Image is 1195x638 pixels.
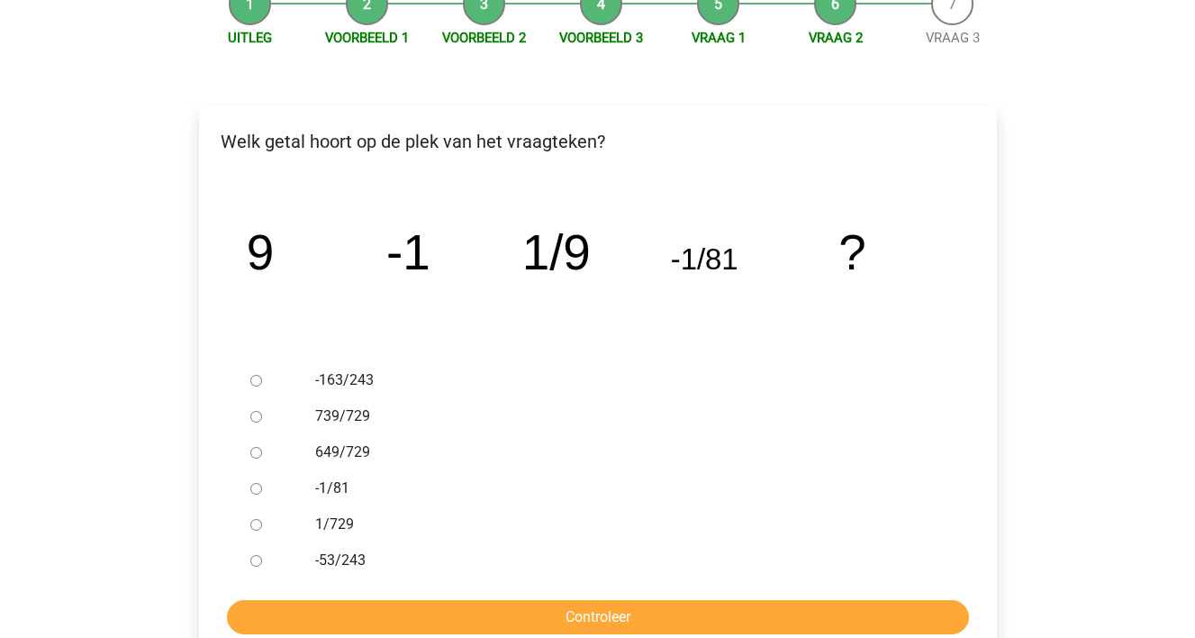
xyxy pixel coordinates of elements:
[926,30,980,46] a: Vraag 3
[315,550,938,571] label: -53/243
[442,30,526,46] a: Voorbeeld 2
[315,406,938,427] label: 739/729
[227,600,969,634] input: Controleer
[809,30,863,46] a: Vraag 2
[315,478,938,499] label: -1/81
[213,128,982,155] p: Welk getal hoort op de plek van het vraagteken?
[692,30,746,46] a: Vraag 1
[325,30,409,46] a: Voorbeeld 1
[246,224,273,280] tspan: 9
[315,514,938,535] label: 1/729
[315,369,938,391] label: -163/243
[385,224,430,280] tspan: -1
[521,224,590,280] tspan: 1/9
[838,224,865,280] tspan: ?
[315,442,938,463] label: 649/729
[228,30,272,46] a: Uitleg
[559,30,643,46] a: Voorbeeld 3
[670,242,738,276] tspan: -1/81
